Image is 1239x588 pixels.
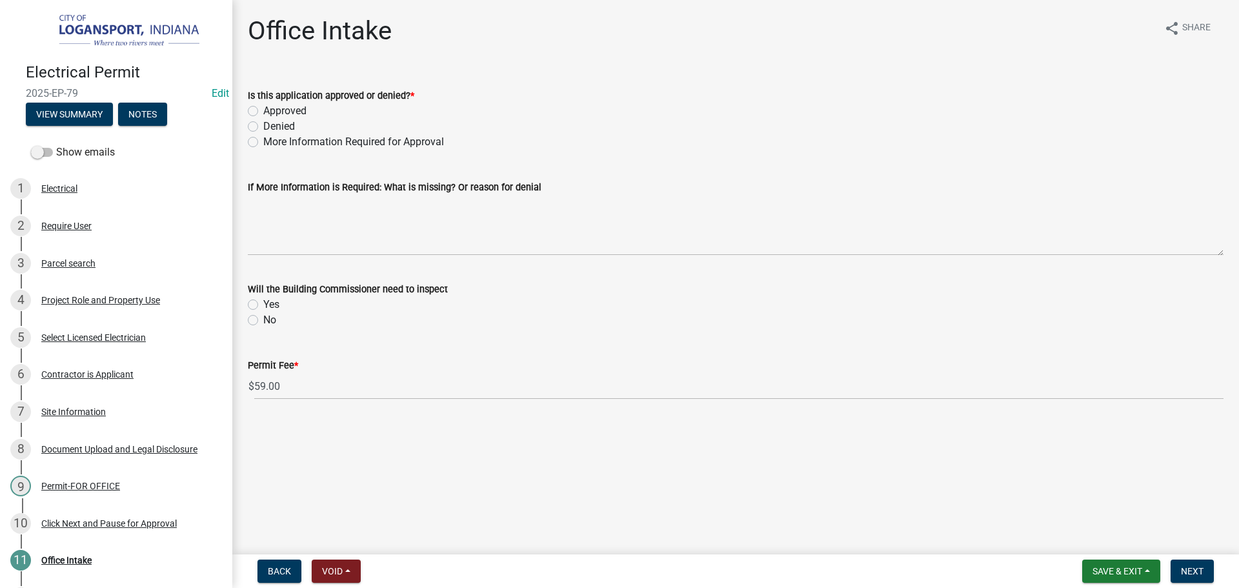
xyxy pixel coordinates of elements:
[268,566,291,576] span: Back
[41,482,120,491] div: Permit-FOR OFFICE
[118,103,167,126] button: Notes
[1181,566,1204,576] span: Next
[10,550,31,571] div: 11
[10,476,31,496] div: 9
[31,145,115,160] label: Show emails
[41,556,92,565] div: Office Intake
[26,63,222,82] h4: Electrical Permit
[257,560,301,583] button: Back
[10,178,31,199] div: 1
[263,312,276,328] label: No
[1082,560,1160,583] button: Save & Exit
[248,373,255,400] span: $
[41,370,134,379] div: Contractor is Applicant
[1182,21,1211,36] span: Share
[212,87,229,99] wm-modal-confirm: Edit Application Number
[1154,15,1221,41] button: shareShare
[41,407,106,416] div: Site Information
[26,87,206,99] span: 2025-EP-79
[263,103,307,119] label: Approved
[41,221,92,230] div: Require User
[248,285,448,294] label: Will the Building Commissioner need to inspect
[10,513,31,534] div: 10
[41,259,96,268] div: Parcel search
[1164,21,1180,36] i: share
[248,361,298,370] label: Permit Fee
[1093,566,1142,576] span: Save & Exit
[10,327,31,348] div: 5
[312,560,361,583] button: Void
[10,364,31,385] div: 6
[1171,560,1214,583] button: Next
[41,519,177,528] div: Click Next and Pause for Approval
[263,119,295,134] label: Denied
[41,184,77,193] div: Electrical
[10,439,31,460] div: 8
[26,103,113,126] button: View Summary
[248,92,414,101] label: Is this application approved or denied?
[41,296,160,305] div: Project Role and Property Use
[26,110,113,120] wm-modal-confirm: Summary
[10,216,31,236] div: 2
[263,297,279,312] label: Yes
[248,15,392,46] h1: Office Intake
[10,253,31,274] div: 3
[26,14,212,50] img: City of Logansport, Indiana
[10,401,31,422] div: 7
[322,566,343,576] span: Void
[212,87,229,99] a: Edit
[118,110,167,120] wm-modal-confirm: Notes
[263,134,444,150] label: More Information Required for Approval
[10,290,31,310] div: 4
[41,445,197,454] div: Document Upload and Legal Disclosure
[248,183,541,192] label: If More Information is Required: What is missing? Or reason for denial
[41,333,146,342] div: Select Licensed Electrician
